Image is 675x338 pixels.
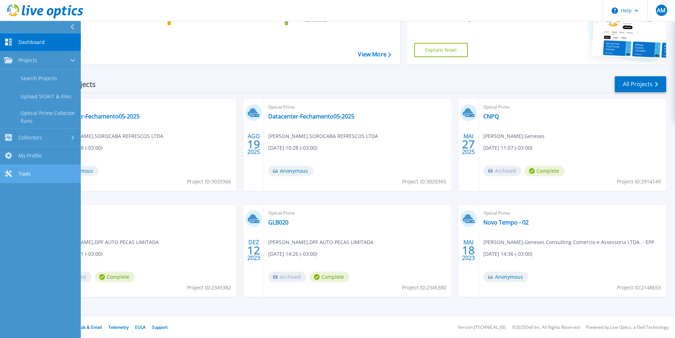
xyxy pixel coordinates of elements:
span: Project ID: 3020366 [187,178,231,185]
a: Support [152,324,168,330]
span: [PERSON_NAME] , Geneses Consulting Comercio e Assessoria LTDA. - EPP [483,238,654,246]
a: Explore Now! [414,43,468,57]
div: DEZ 2023 [247,237,260,263]
a: EULA [135,324,146,330]
div: AGO 2025 [247,131,260,157]
span: [PERSON_NAME] , SOROCABA REFRESCOS LTDA [268,132,378,140]
li: Version: [TECHNICAL_ID] [458,325,506,330]
span: Optical Prime [54,103,232,111]
li: © 2025 Dell Inc. All Rights Reserved [512,325,580,330]
span: Project ID: 2345382 [187,284,231,292]
span: Collectors [18,134,42,141]
li: Powered by Live Optics, a Dell Technology [586,325,669,330]
span: Anonymous [483,272,528,282]
span: Projects [18,57,37,63]
span: [DATE] 11:07 (-03:00) [483,144,532,152]
a: Telemetry [108,324,129,330]
a: Datacenter-Fechamento05-2025 [54,113,140,120]
div: MAI 2025 [462,131,475,157]
span: Project ID: 2148653 [617,284,661,292]
span: 18 [462,247,475,253]
span: Project ID: 2345380 [402,284,446,292]
span: AM [657,7,665,13]
span: Dashboard [18,39,45,45]
span: Project ID: 2914149 [617,178,661,185]
span: Optical Prime [54,209,232,217]
span: [PERSON_NAME] , DPF AUTO PECAS LIMITADA [268,238,373,246]
a: Novo Tempo - 02 [483,219,529,226]
span: [PERSON_NAME] , DPF AUTO PECAS LIMITADA [54,238,159,246]
span: [PERSON_NAME] , Geneses [483,132,545,140]
span: Tools [18,171,31,177]
a: Datacenter-Fechamento05-2025 [268,113,354,120]
span: [DATE] 10:28 (-03:00) [268,144,317,152]
span: Archived [483,166,521,176]
span: Optical Prime [268,103,447,111]
span: Archived [268,272,306,282]
span: Anonymous [268,166,313,176]
span: Complete [95,272,135,282]
span: Complete [310,272,349,282]
a: GLB020 [268,219,288,226]
span: [PERSON_NAME] , SOROCABA REFRESCOS LTDA [54,132,163,140]
span: [DATE] 14:26 (-03:00) [268,250,317,258]
a: All Projects [615,76,666,92]
span: Optical Prime [483,209,662,217]
a: View More [358,51,391,58]
span: [DATE] 14:36 (-03:00) [483,250,532,258]
span: Project ID: 3020365 [402,178,446,185]
span: 12 [247,247,260,253]
a: CNPQ [483,113,499,120]
span: 27 [462,141,475,147]
span: My Profile [18,153,42,159]
span: Optical Prime [483,103,662,111]
span: Complete [525,166,564,176]
span: Optical Prime [268,209,447,217]
span: 19 [247,141,260,147]
a: Ads & Email [78,324,102,330]
div: MAI 2023 [462,237,475,263]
